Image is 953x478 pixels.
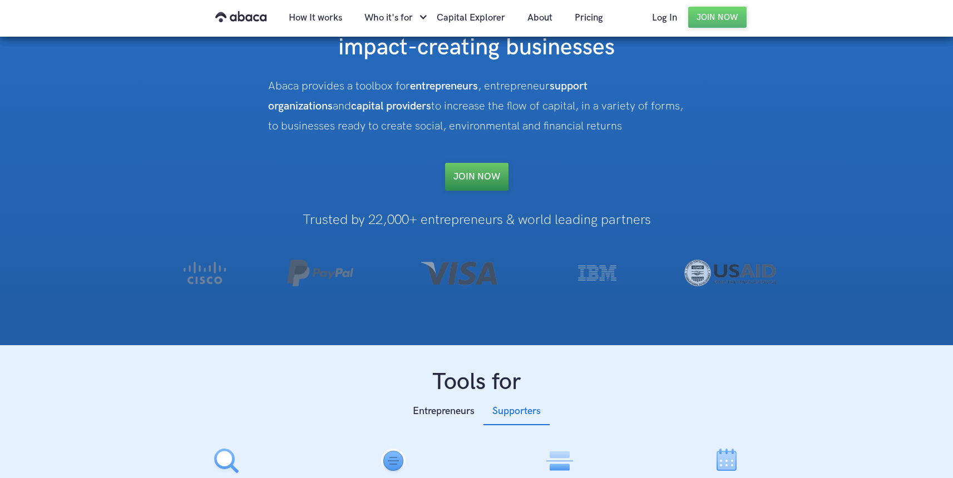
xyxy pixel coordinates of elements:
[445,163,508,191] a: Join NOW
[268,76,685,136] div: Abaca provides a toolbox for , entrepreneur and to increase the flow of capital, in a variety of ...
[413,403,475,420] div: Entrepreneurs
[143,367,810,397] h1: Tools for
[492,403,541,420] div: Supporters
[410,79,478,93] strong: entrepreneurs
[688,7,747,28] a: Join Now
[351,99,431,113] strong: capital providers
[143,213,810,227] h1: Trusted by 22,000+ entrepreneurs & world leading partners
